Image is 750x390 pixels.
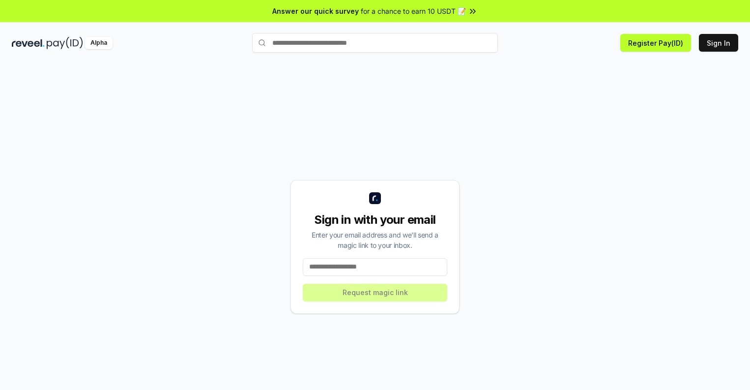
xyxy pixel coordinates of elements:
img: logo_small [369,192,381,204]
button: Register Pay(ID) [620,34,691,52]
img: reveel_dark [12,37,45,49]
div: Sign in with your email [303,212,447,228]
div: Enter your email address and we’ll send a magic link to your inbox. [303,230,447,250]
img: pay_id [47,37,83,49]
div: Alpha [85,37,113,49]
button: Sign In [699,34,738,52]
span: for a chance to earn 10 USDT 📝 [361,6,466,16]
span: Answer our quick survey [272,6,359,16]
